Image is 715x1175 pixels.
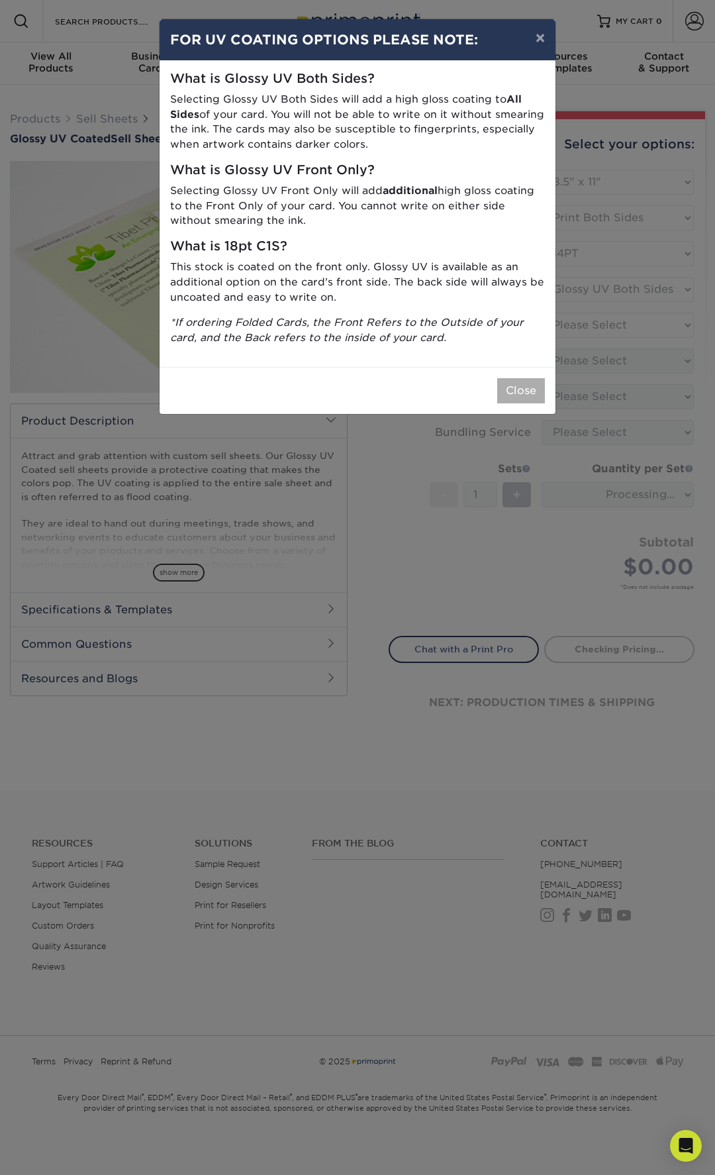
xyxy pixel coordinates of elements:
[670,1130,702,1162] div: Open Intercom Messenger
[170,72,545,87] h5: What is Glossy UV Both Sides?
[170,316,524,344] i: *If ordering Folded Cards, the Front Refers to the Outside of your card, and the Back refers to t...
[170,92,545,152] p: Selecting Glossy UV Both Sides will add a high gloss coating to of your card. You will not be abl...
[170,183,545,229] p: Selecting Glossy UV Front Only will add high gloss coating to the Front Only of your card. You ca...
[170,260,545,305] p: This stock is coated on the front only. Glossy UV is available as an additional option on the car...
[497,378,545,403] button: Close
[525,19,555,56] button: ×
[170,163,545,178] h5: What is Glossy UV Front Only?
[383,184,438,197] strong: additional
[170,30,545,50] h4: FOR UV COATING OPTIONS PLEASE NOTE:
[170,239,545,254] h5: What is 18pt C1S?
[170,93,522,121] strong: All Sides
